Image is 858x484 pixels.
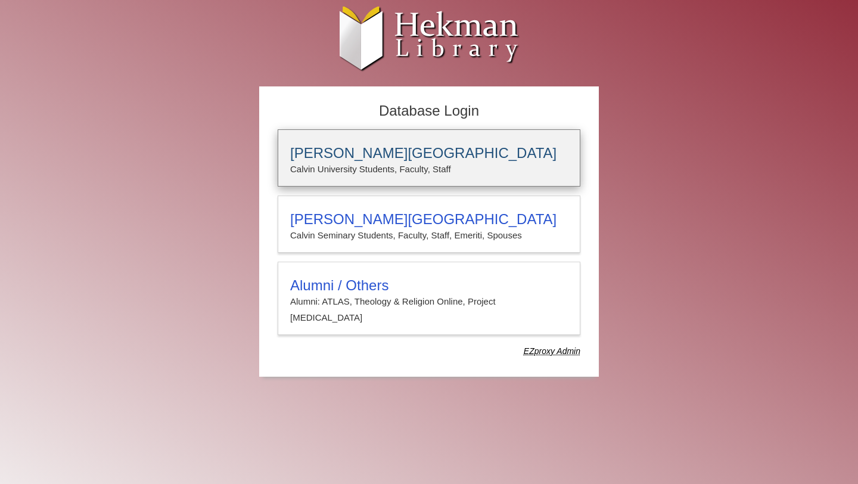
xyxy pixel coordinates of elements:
summary: Alumni / OthersAlumni: ATLAS, Theology & Religion Online, Project [MEDICAL_DATA] [290,277,568,325]
h2: Database Login [272,99,586,123]
p: Calvin Seminary Students, Faculty, Staff, Emeriti, Spouses [290,228,568,243]
h3: [PERSON_NAME][GEOGRAPHIC_DATA] [290,145,568,162]
dfn: Use Alumni login [524,346,580,356]
a: [PERSON_NAME][GEOGRAPHIC_DATA]Calvin University Students, Faculty, Staff [278,129,580,187]
h3: Alumni / Others [290,277,568,294]
p: Alumni: ATLAS, Theology & Religion Online, Project [MEDICAL_DATA] [290,294,568,325]
h3: [PERSON_NAME][GEOGRAPHIC_DATA] [290,211,568,228]
p: Calvin University Students, Faculty, Staff [290,162,568,177]
a: [PERSON_NAME][GEOGRAPHIC_DATA]Calvin Seminary Students, Faculty, Staff, Emeriti, Spouses [278,196,580,253]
